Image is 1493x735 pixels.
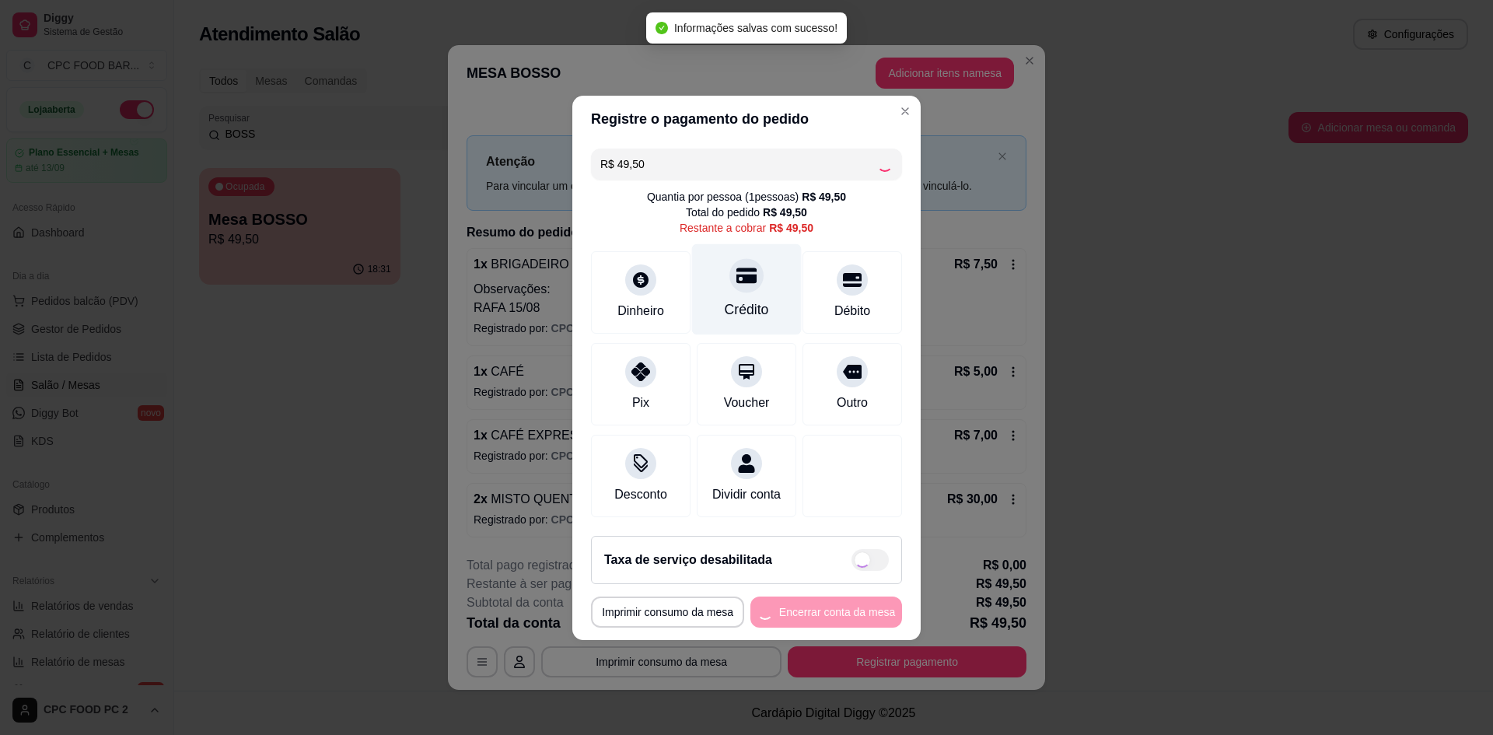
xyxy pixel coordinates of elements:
button: Imprimir consumo da mesa [591,597,744,628]
div: Loading [877,156,893,172]
h2: Taxa de serviço desabilitada [604,551,772,569]
div: Voucher [724,394,770,412]
div: Desconto [614,485,667,504]
div: Outro [837,394,868,412]
div: R$ 49,50 [763,205,807,220]
div: R$ 49,50 [769,220,813,236]
span: Informações salvas com sucesso! [674,22,837,34]
div: Crédito [725,299,769,320]
div: Pix [632,394,649,412]
input: Ex.: hambúrguer de cordeiro [600,149,877,180]
span: check-circle [656,22,668,34]
div: Quantia por pessoa ( 1 pessoas) [647,189,846,205]
div: R$ 49,50 [802,189,846,205]
div: Total do pedido [686,205,807,220]
button: Close [893,99,918,124]
header: Registre o pagamento do pedido [572,96,921,142]
div: Dividir conta [712,485,781,504]
div: Dinheiro [617,302,664,320]
div: Restante a cobrar [680,220,813,236]
div: Débito [834,302,870,320]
